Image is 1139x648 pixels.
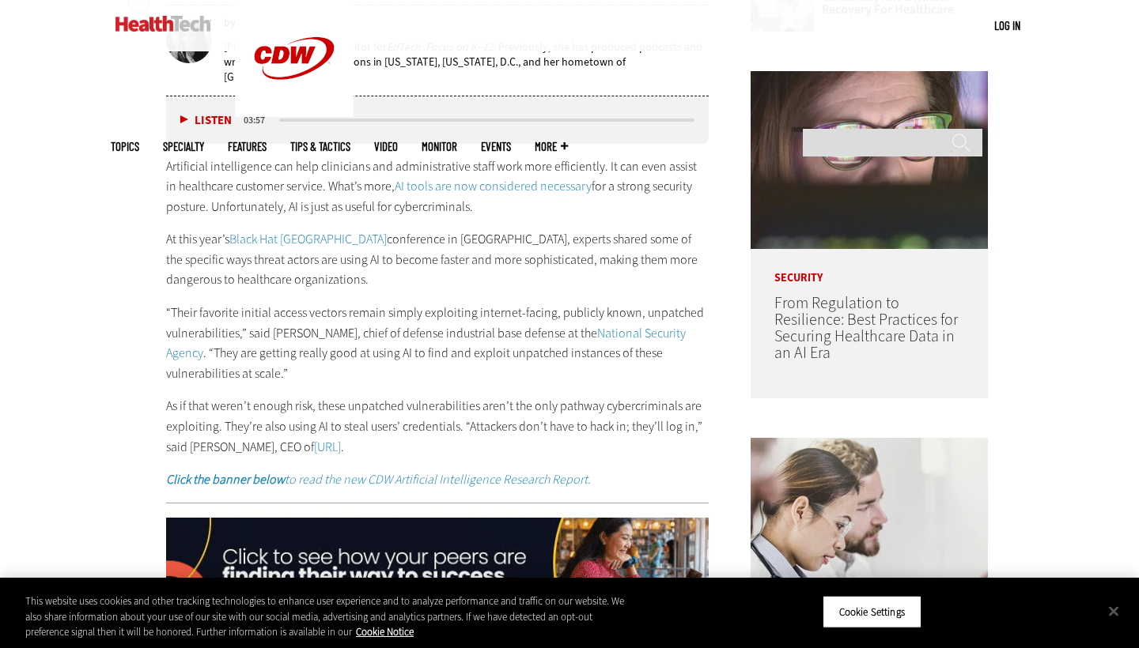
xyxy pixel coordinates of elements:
p: “Their favorite initial access vectors remain simply exploiting internet-facing, publicly known, ... [166,303,709,383]
img: Home [115,16,211,32]
p: Artificial intelligence can help clinicians and administrative staff work more efficiently. It ca... [166,156,709,217]
span: Topics [111,141,139,153]
a: Video [374,141,398,153]
strong: Click the banner below [166,471,285,488]
div: User menu [994,17,1020,34]
span: Specialty [163,141,204,153]
a: Black Hat [GEOGRAPHIC_DATA] [229,231,387,247]
a: Tips & Tactics [290,141,350,153]
a: AI tools are now considered necessary [395,178,592,194]
a: [URL] [314,439,341,455]
a: CDW [235,104,354,121]
p: As if that weren’t enough risk, these unpatched vulnerabilities aren’t the only pathway cybercrim... [166,396,709,457]
div: This website uses cookies and other tracking technologies to enhance user experience and to analy... [25,593,626,640]
button: Close [1096,593,1131,628]
a: Features [228,141,267,153]
img: woman wearing glasses looking at healthcare data on screen [751,71,988,249]
img: x-airesearch-animated-2025-click-desktop [166,518,709,611]
img: medical researchers look at data on desktop monitor [751,438,988,616]
a: From Regulation to Resilience: Best Practices for Securing Healthcare Data in an AI Era [774,292,958,364]
a: More information about your privacy [356,625,414,639]
a: Click the banner belowto read the new CDW Artificial Intelligence Research Report. [166,471,591,488]
a: Log in [994,18,1020,32]
em: to read the new CDW Artificial Intelligence Research Report. [166,471,591,488]
a: Events [481,141,511,153]
p: Security [751,249,988,284]
button: Cookie Settings [823,595,921,628]
span: More [535,141,568,153]
a: MonITor [422,141,457,153]
p: At this year’s conference in [GEOGRAPHIC_DATA], experts shared some of the specific ways threat a... [166,229,709,290]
